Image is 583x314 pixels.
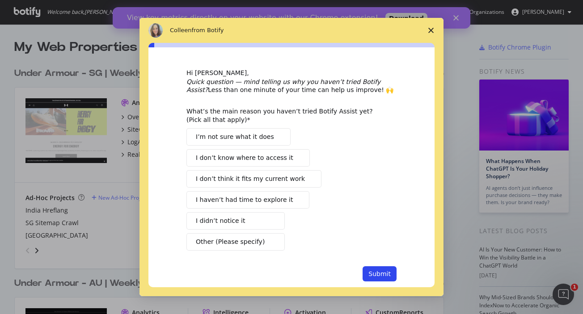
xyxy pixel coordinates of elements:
[170,27,192,33] span: Colleen
[418,18,444,43] span: Close survey
[186,78,397,94] div: Less than one minute of your time can help us improve! 🙌
[196,132,274,142] span: I’m not sure what it does
[196,237,265,247] span: Other (Please specify)
[186,212,285,230] button: I didn’t notice it
[186,69,397,78] div: Hi [PERSON_NAME],
[186,233,285,251] button: Other (Please specify)
[14,6,266,15] div: View key metrics directly on your website with our Chrome extension!
[196,153,293,163] span: I don’t know where to access it
[273,6,315,17] a: Download
[341,8,350,13] div: Close
[186,191,309,209] button: I haven’t had time to explore it
[186,149,310,167] button: I don’t know where to access it
[363,266,397,281] button: Submit
[196,216,245,226] span: I didn’t notice it
[192,27,224,33] span: from Botify
[186,170,321,188] button: I don’t think it fits my current work
[186,128,291,146] button: I’m not sure what it does
[148,23,163,38] img: Profile image for Colleen
[186,78,380,93] i: Quick question — mind telling us why you haven’t tried Botify Assist?
[196,174,305,184] span: I don’t think it fits my current work
[196,195,293,205] span: I haven’t had time to explore it
[186,107,383,123] div: What’s the main reason you haven’t tried Botify Assist yet? (Pick all that apply)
